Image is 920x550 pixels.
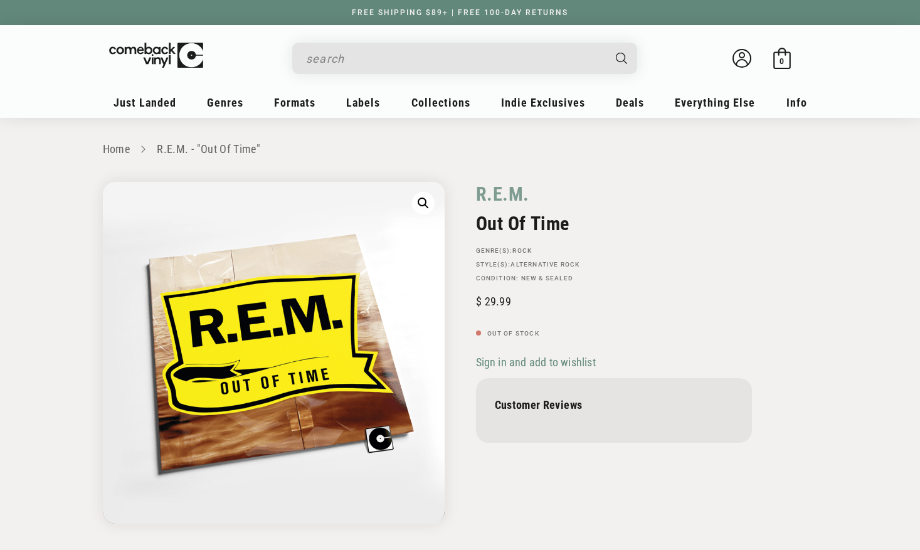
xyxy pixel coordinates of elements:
a: FREE SHIPPING $89+ | FREE 100-DAY RETURNS [339,8,581,17]
span: Formats [274,96,315,109]
span: Collections [411,96,470,109]
p: Condition: New & Sealed [476,275,752,282]
span: Sign in and add to wishlist [476,356,596,369]
button: Search [605,43,638,74]
button: Sign in and add to wishlist [476,355,600,369]
a: R.E.M. [476,182,530,206]
span: 29.99 [476,295,511,308]
a: Rock [512,247,532,254]
span: $ [476,295,482,308]
span: Everything Else [675,96,755,109]
span: Indie Exclusives [501,96,585,109]
nav: breadcrumbs [103,140,818,159]
div: Search [292,43,637,74]
span: Genres [207,96,243,109]
p: Customer Reviews [495,398,733,411]
span: 0 [780,56,784,66]
a: Home [103,142,130,156]
span: Labels [346,96,380,109]
p: STYLE(S): [476,261,752,268]
input: search [306,46,603,71]
h2: Out Of Time [476,213,752,235]
p: Out of stock [476,330,752,337]
a: Alternative Rock [510,261,579,268]
span: Just Landed [114,96,176,109]
span: Deals [616,96,644,109]
a: R.E.M. - "Out Of Time" [157,142,260,156]
span: Info [786,96,807,109]
p: GENRE(S): [476,247,752,255]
